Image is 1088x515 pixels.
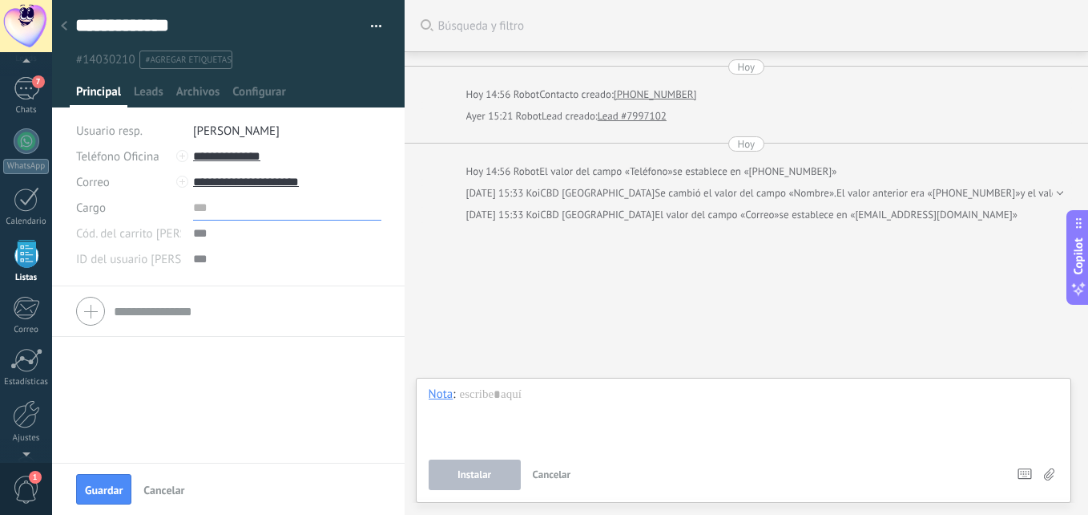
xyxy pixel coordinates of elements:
[76,202,106,214] span: Cargo
[738,136,756,152] div: Hoy
[466,108,516,124] div: Ayer 15:21
[466,164,514,180] div: Hoy 14:56
[738,59,756,75] div: Hoy
[76,253,237,266] span: ID del usuario [PERSON_NAME]
[3,433,50,444] div: Ajustes
[3,217,50,227] div: Calendario
[780,207,1017,223] span: se establece en «[EMAIL_ADDRESS][DOMAIN_NAME]»
[516,109,542,123] span: Robot
[526,186,655,200] span: KoiCBD México
[76,195,181,221] div: Cargo
[76,52,135,67] span: #14030210
[533,468,571,481] span: Cancelar
[32,75,45,88] span: 7
[76,221,181,246] div: Cód. del carrito de Woo
[76,169,110,195] button: Correo
[232,84,285,107] span: Configurar
[146,55,232,66] span: #agregar etiquetas
[457,469,491,481] span: Instalar
[137,476,191,502] button: Cancelar
[143,485,184,496] span: Cancelar
[542,108,598,124] div: Lead creado:
[3,159,49,174] div: WhatsApp
[3,105,50,116] div: Chats
[673,164,837,180] span: se establece en «[PHONE_NUMBER]»
[193,124,280,139] span: [PERSON_NAME]
[598,108,667,124] a: Lead #7997102
[526,208,655,221] span: KoiCBD México
[466,207,526,223] div: [DATE] 15:33
[76,228,242,240] span: Cód. del carrito [PERSON_NAME]
[514,87,539,101] span: Robot
[76,246,181,272] div: ID del usuario de Woo
[466,185,526,201] div: [DATE] 15:33
[176,84,220,107] span: Archivos
[438,18,1072,34] span: Búsqueda y filtro
[134,84,163,107] span: Leads
[76,118,181,144] div: Usuario resp.
[3,325,50,335] div: Correo
[836,185,1021,201] span: El valor anterior era «[PHONE_NUMBER]»
[76,124,143,139] span: Usuario resp.
[3,273,50,283] div: Listas
[76,144,159,169] button: Teléfono Oficina
[466,87,514,103] div: Hoy 14:56
[539,164,673,180] span: El valor del campo «Teléfono»
[429,460,521,490] button: Instalar
[614,87,697,103] a: [PHONE_NUMBER]
[655,185,836,201] span: Se cambió el valor del campo «Nombre».
[76,84,121,107] span: Principal
[3,377,50,387] div: Estadísticas
[76,474,131,505] button: Guardar
[1070,238,1086,275] span: Copilot
[526,460,578,490] button: Cancelar
[539,87,614,103] div: Contacto creado:
[85,485,123,496] span: Guardar
[76,149,159,164] span: Teléfono Oficina
[29,471,42,484] span: 1
[514,164,539,178] span: Robot
[453,387,455,403] span: :
[655,207,779,223] span: El valor del campo «Correo»
[76,175,110,190] span: Correo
